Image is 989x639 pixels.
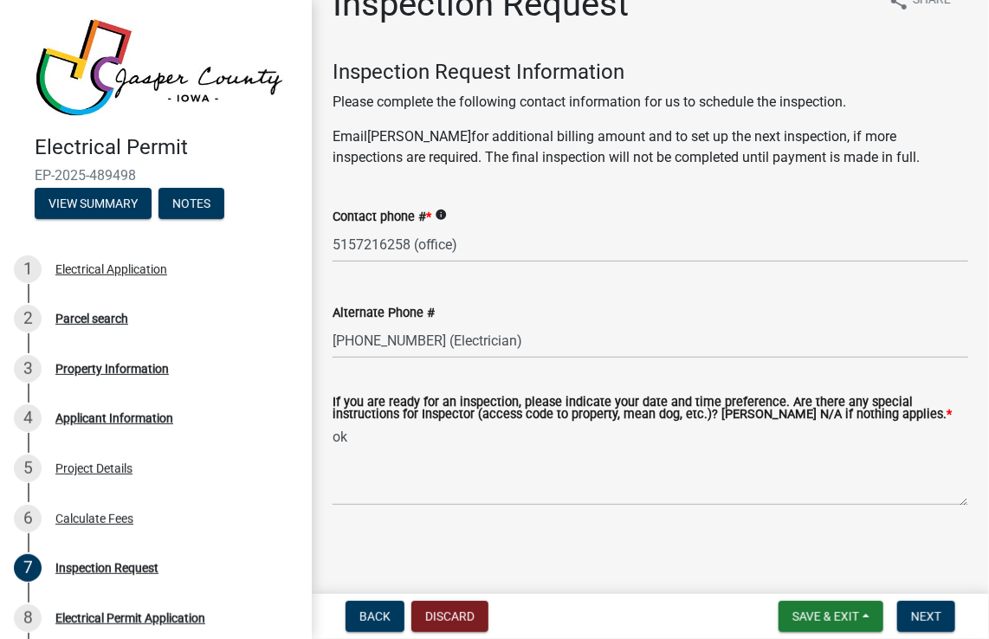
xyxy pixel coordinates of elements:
[14,404,42,432] div: 4
[55,462,133,474] div: Project Details
[14,604,42,632] div: 8
[55,363,169,375] div: Property Information
[897,601,955,632] button: Next
[14,305,42,332] div: 2
[333,60,968,85] h4: Inspection Request Information
[35,167,277,184] span: EP-2025-489498
[333,92,968,113] p: Please complete the following contact information for us to schedule the inspection.
[14,455,42,482] div: 5
[55,412,173,424] div: Applicant Information
[14,505,42,532] div: 6
[333,307,435,319] label: Alternate Phone #
[35,188,152,219] button: View Summary
[14,554,42,582] div: 7
[35,18,284,117] img: Jasper County, Iowa
[333,211,431,223] label: Contact phone #
[55,313,128,325] div: Parcel search
[411,601,488,632] button: Discard
[55,562,158,574] div: Inspection Request
[35,135,298,160] h4: Electrical Permit
[792,610,859,623] span: Save & Exit
[55,263,167,275] div: Electrical Application
[333,397,968,422] label: If you are ready for an inspection, please indicate your date and time preference. Are there any ...
[333,126,968,168] p: Email for additional billing amount and to set up the next inspection, if more inspections are re...
[359,610,391,623] span: Back
[55,612,205,624] div: Electrical Permit Application
[14,355,42,383] div: 3
[435,209,447,221] i: info
[158,197,224,211] wm-modal-confirm: Notes
[14,255,42,283] div: 1
[779,601,883,632] button: Save & Exit
[158,188,224,219] button: Notes
[911,610,941,623] span: Next
[55,513,133,525] div: Calculate Fees
[346,601,404,632] button: Back
[367,128,471,145] a: [PERSON_NAME]
[35,197,152,211] wm-modal-confirm: Summary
